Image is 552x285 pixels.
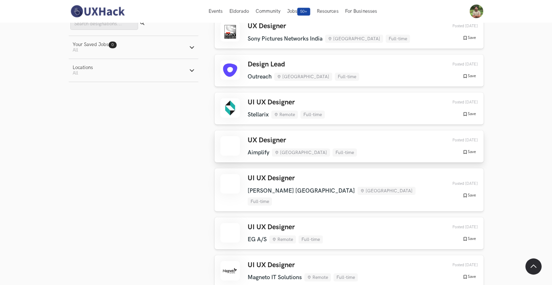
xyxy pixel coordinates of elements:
li: Full-time [248,197,272,206]
li: [GEOGRAPHIC_DATA] [272,148,330,157]
div: 04th Aug [437,225,478,230]
li: Full-time [386,35,410,43]
button: Save [461,236,478,242]
button: Save [461,73,478,79]
h3: UX Designer [248,22,410,30]
li: Full-time [335,73,359,81]
button: Save [461,193,478,198]
li: Stellarix [248,111,269,118]
button: Your Saved Jobs0 All [69,36,198,59]
li: Magneto IT Solutions [248,274,302,281]
li: Full-time [333,148,357,157]
a: UI UX Designer [PERSON_NAME] [GEOGRAPHIC_DATA] [GEOGRAPHIC_DATA] Full-time Posted [DATE] Save [215,168,484,211]
li: Remote [304,273,331,281]
div: 10th Aug [437,24,478,29]
img: Your profile pic [470,5,483,18]
button: Save [461,111,478,117]
a: UI UX Designer Stellarix Remote Full-time Posted [DATE] Save [215,92,484,125]
div: 09th Aug [437,62,478,67]
h3: UX Designer [248,136,357,145]
a: Design Lead Outreach [GEOGRAPHIC_DATA] Full-time Posted [DATE] Save [215,54,484,87]
img: UXHack-logo.png [69,5,126,18]
h3: UI UX Designer [248,261,358,269]
li: [GEOGRAPHIC_DATA] [274,73,332,81]
span: 0 [112,42,114,47]
a: UX Designer Aimplify [GEOGRAPHIC_DATA] Full-time Posted [DATE] Save [215,130,484,162]
li: Remote [271,111,298,119]
h3: UI UX Designer [248,98,325,107]
li: EG A/S [248,236,267,243]
li: [PERSON_NAME] [GEOGRAPHIC_DATA] [248,187,355,194]
div: 06th Aug [437,181,478,186]
div: Locations [73,65,93,70]
div: 09th Aug [437,138,478,143]
span: All [73,70,78,76]
li: Remote [269,235,296,243]
li: [GEOGRAPHIC_DATA] [325,35,383,43]
a: UX Designer Sony Pictures Networks India [GEOGRAPHIC_DATA] Full-time Posted [DATE] Save [215,16,484,48]
button: LocationsAll [69,59,198,82]
li: Outreach [248,73,272,80]
li: Full-time [334,273,358,281]
span: All [73,47,78,53]
div: Your Saved Jobs [73,42,117,47]
div: 09th Aug [437,100,478,105]
li: Full-time [300,111,325,119]
li: [GEOGRAPHIC_DATA] [358,187,416,195]
h3: UI UX Designer [248,223,323,232]
button: Save [461,149,478,155]
button: Save [461,35,478,41]
span: 50+ [297,8,310,16]
li: Full-time [299,235,323,243]
input: Search [70,18,138,30]
div: 03rd Aug [437,263,478,267]
button: Save [461,274,478,280]
h3: UI UX Designer [248,174,437,183]
a: UI UX Designer EG A/S Remote Full-time Posted [DATE] Save [215,217,484,249]
h3: Design Lead [248,60,359,69]
li: Aimplify [248,149,269,156]
li: Sony Pictures Networks India [248,35,323,42]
